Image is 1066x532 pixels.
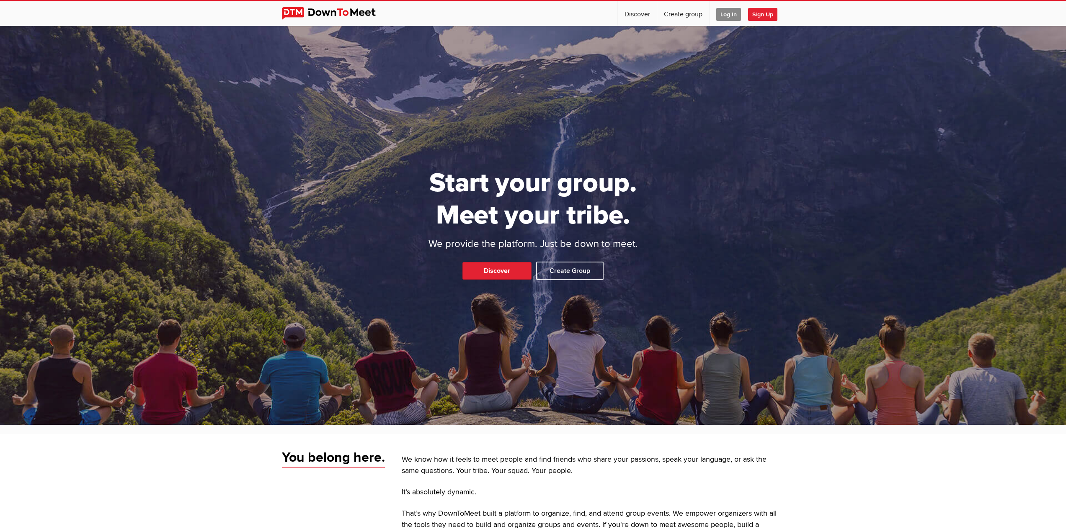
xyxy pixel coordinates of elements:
a: Sign Up [748,1,784,26]
a: Discover [462,262,532,280]
span: Sign Up [748,8,777,21]
h1: Start your group. Meet your tribe. [397,167,669,231]
p: It’s absolutely dynamic. [402,487,785,498]
a: Log In [710,1,748,26]
a: Discover [618,1,657,26]
span: You belong here. [282,449,385,468]
a: Create group [657,1,709,26]
p: We know how it feels to meet people and find friends who share your passions, speak your language... [402,454,785,477]
a: Create Group [536,262,604,280]
img: DownToMeet [282,7,389,20]
span: Log In [716,8,741,21]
